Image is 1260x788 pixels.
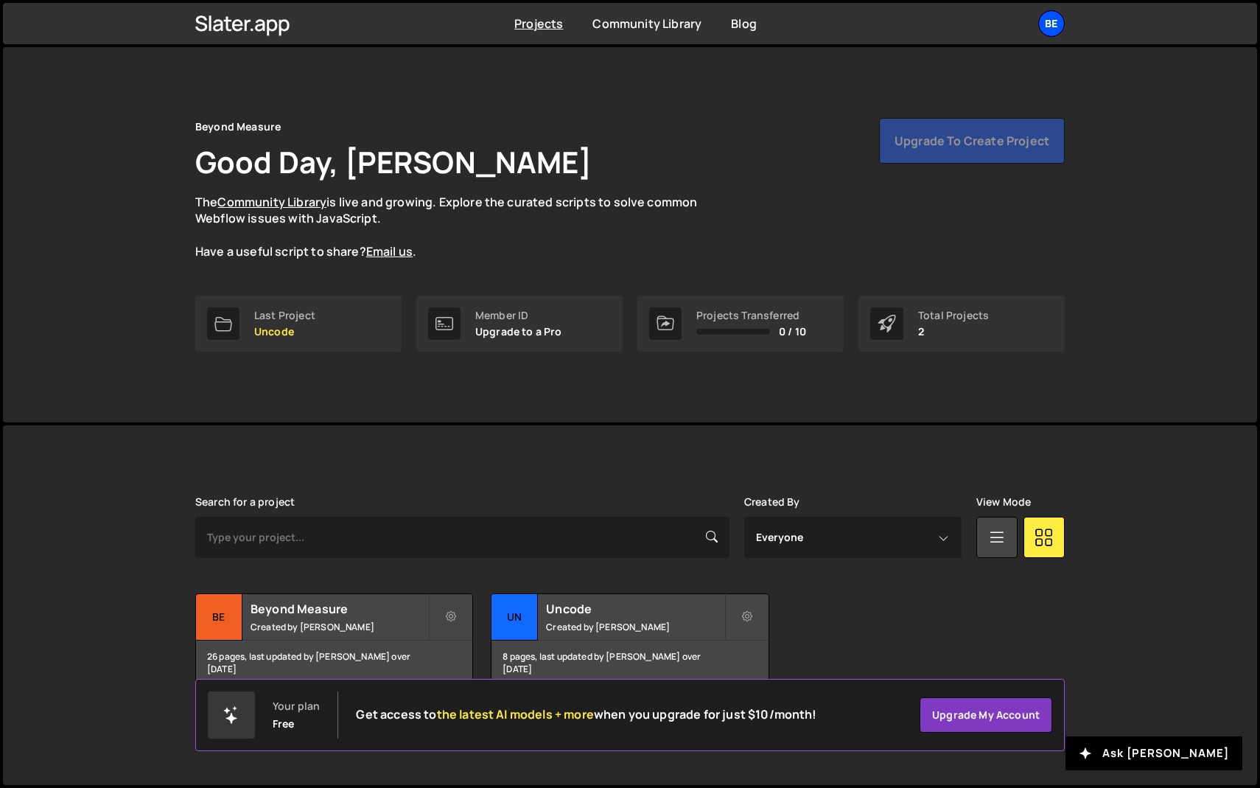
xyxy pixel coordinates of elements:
small: Created by [PERSON_NAME] [546,621,724,633]
label: Created By [744,496,800,508]
a: Community Library [217,194,326,210]
p: Upgrade to a Pro [475,326,562,338]
h2: Beyond Measure [251,601,428,617]
a: Un Uncode Created by [PERSON_NAME] 8 pages, last updated by [PERSON_NAME] over [DATE] [491,593,769,686]
a: Upgrade my account [920,697,1052,733]
a: Projects [514,15,563,32]
small: Created by [PERSON_NAME] [251,621,428,633]
div: Be [196,594,242,641]
span: 0 / 10 [779,326,806,338]
button: Ask [PERSON_NAME] [1065,736,1242,770]
div: Your plan [273,700,320,712]
a: Last Project Uncode [195,296,402,352]
div: Member ID [475,310,562,321]
div: Free [273,718,295,730]
div: Last Project [254,310,315,321]
a: Email us [366,243,413,259]
a: Blog [731,15,757,32]
a: Be Beyond Measure Created by [PERSON_NAME] 26 pages, last updated by [PERSON_NAME] over [DATE] [195,593,473,686]
input: Type your project... [195,517,729,558]
p: The is live and growing. Explore the curated scripts to solve common Webflow issues with JavaScri... [195,194,726,260]
div: Beyond Measure [195,118,281,136]
div: 26 pages, last updated by [PERSON_NAME] over [DATE] [196,641,472,685]
span: the latest AI models + more [437,706,594,722]
div: Projects Transferred [696,310,806,321]
div: Total Projects [918,310,989,321]
h2: Get access to when you upgrade for just $10/month! [356,708,816,722]
label: View Mode [976,496,1031,508]
label: Search for a project [195,496,295,508]
a: Community Library [592,15,701,32]
h2: Uncode [546,601,724,617]
div: 8 pages, last updated by [PERSON_NAME] over [DATE] [491,641,768,685]
p: 2 [918,326,989,338]
p: Uncode [254,326,315,338]
a: Be [1038,10,1065,37]
h1: Good Day, [PERSON_NAME] [195,142,592,182]
div: Un [491,594,538,641]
